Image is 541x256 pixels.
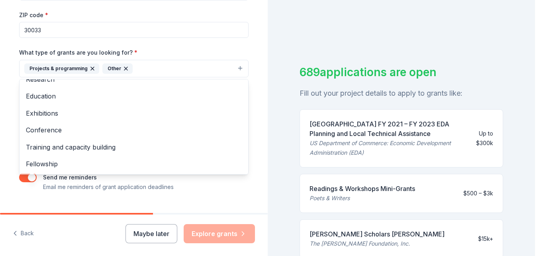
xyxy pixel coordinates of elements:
[26,159,242,169] span: Fellowship
[102,63,133,74] div: Other
[19,60,249,77] button: Projects & programmingOther
[26,125,242,135] span: Conference
[26,142,242,152] span: Training and capacity building
[19,79,249,175] div: Projects & programmingOther
[26,74,242,85] span: Research
[26,91,242,101] span: Education
[24,63,99,74] div: Projects & programming
[26,108,242,118] span: Exhibitions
